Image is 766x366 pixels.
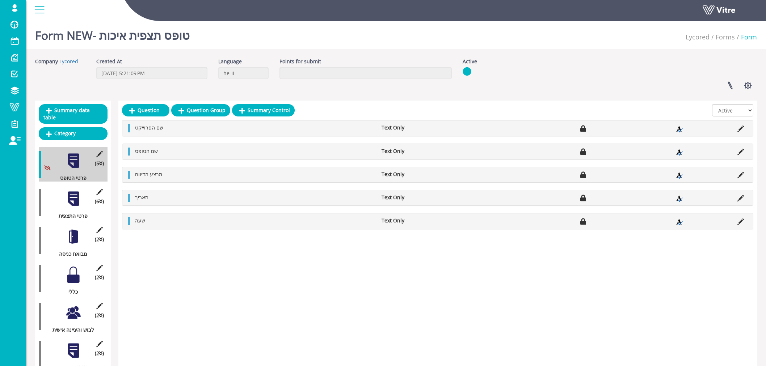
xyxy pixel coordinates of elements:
[95,236,104,243] span: (2 )
[39,326,102,333] div: לבוש והיגיינה אישית
[95,312,104,319] span: (2 )
[279,58,321,65] label: Points for submit
[218,58,242,65] label: Language
[378,148,470,155] li: Text Only
[39,288,102,295] div: כללי
[135,124,163,131] span: שם הפרוייקט
[39,104,108,124] a: Summary data table
[135,217,145,224] span: שעה
[378,217,470,224] li: Text Only
[686,33,710,41] a: Lycored
[39,174,102,182] div: פרטי הטופס
[232,104,295,116] a: Summary Control
[39,250,102,258] div: מבואת כניסה
[463,58,477,65] label: Active
[35,18,190,49] h1: Form NEW- טופס תצפית איכות
[378,171,470,178] li: Text Only
[96,58,122,65] label: Created At
[463,67,471,76] img: yes
[378,124,470,131] li: Text Only
[39,212,102,220] div: פרטי התצפית
[716,33,735,41] a: Forms
[35,58,58,65] label: Company
[735,33,757,42] li: Form
[378,194,470,201] li: Text Only
[171,104,230,116] a: Question Group
[135,194,148,201] span: תאריך
[135,171,163,178] span: מבצע הדיווח
[122,104,169,116] a: Question
[95,198,104,205] span: (6 )
[135,148,158,154] span: שם הטופס
[39,127,108,140] a: Category
[95,350,104,357] span: (2 )
[95,160,104,167] span: (5 )
[95,274,104,281] span: (2 )
[59,58,78,65] a: Lycored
